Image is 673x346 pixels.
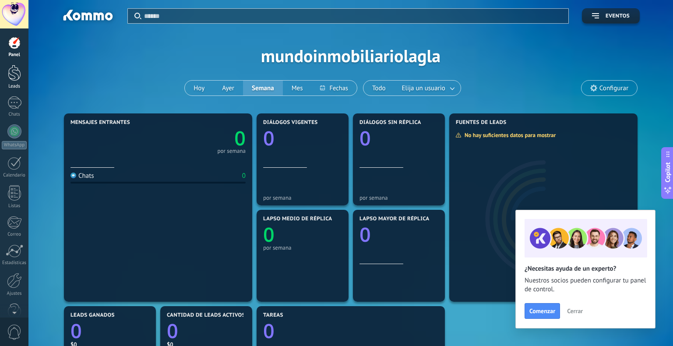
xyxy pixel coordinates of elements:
span: Tareas [263,312,283,318]
span: Diálogos sin réplica [359,120,421,126]
div: WhatsApp [2,141,27,149]
span: Diálogos vigentes [263,120,318,126]
span: Eventos [606,13,630,19]
div: 0 [242,172,246,180]
div: Correo [2,232,27,237]
span: Cerrar [567,308,583,314]
span: Mensajes entrantes [70,120,130,126]
text: 0 [234,125,246,152]
button: Hoy [185,81,213,95]
text: 0 [70,318,82,344]
button: Ayer [213,81,243,95]
span: Cantidad de leads activos [167,312,245,318]
button: Eventos [582,8,640,24]
div: por semana [217,149,246,153]
h2: ¿Necesitas ayuda de un experto? [525,265,646,273]
span: Comenzar [529,308,555,314]
button: Cerrar [563,304,587,318]
button: Elija un usuario [395,81,461,95]
div: Calendario [2,173,27,178]
button: Fechas [311,81,356,95]
div: por semana [263,244,342,251]
div: Panel [2,52,27,58]
text: 0 [263,221,275,248]
span: Lapso mayor de réplica [359,216,429,222]
text: 0 [167,318,178,344]
button: Todo [363,81,395,95]
span: Nuestros socios pueden configurar tu panel de control. [525,276,646,294]
button: Semana [243,81,283,95]
text: 0 [359,125,371,152]
a: 0 [263,318,438,344]
img: Chats [70,173,76,178]
button: Comenzar [525,303,560,319]
text: 0 [263,125,275,152]
div: por semana [359,194,438,201]
span: Leads ganados [70,312,115,318]
span: Lapso medio de réplica [263,216,332,222]
span: Fuentes de leads [456,120,507,126]
a: 0 [167,318,246,344]
div: Chats [2,112,27,117]
div: Estadísticas [2,260,27,266]
div: Ajustes [2,291,27,297]
text: 0 [359,221,371,248]
span: Elija un usuario [400,82,447,94]
text: 0 [263,318,275,344]
button: Mes [283,81,312,95]
span: Configurar [599,85,628,92]
div: No hay suficientes datos para mostrar [455,131,562,139]
div: Chats [70,172,94,180]
div: Leads [2,84,27,89]
div: por semana [263,194,342,201]
a: 0 [158,125,246,152]
a: 0 [70,318,149,344]
span: Copilot [663,162,672,183]
div: Listas [2,203,27,209]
